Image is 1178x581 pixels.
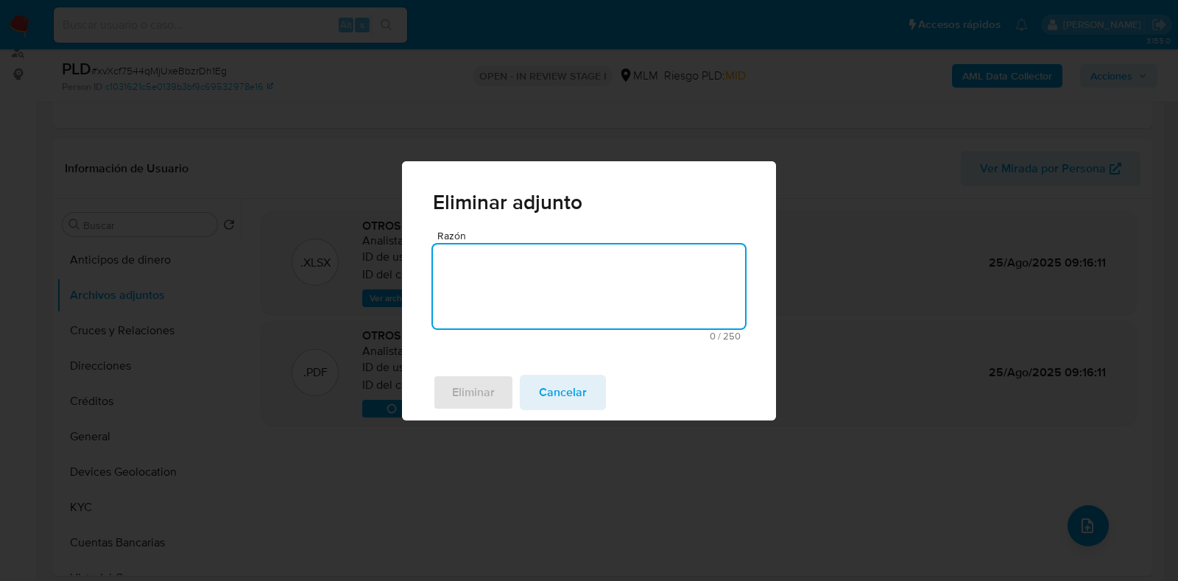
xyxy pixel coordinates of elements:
div: Eliminar adjunto [402,161,776,420]
span: Razón [437,230,750,242]
span: Máximo 250 caracteres [437,331,741,341]
span: Cancelar [539,376,587,409]
textarea: Razón [433,244,745,328]
button: cancel.action [520,375,606,410]
span: Eliminar adjunto [433,192,745,213]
